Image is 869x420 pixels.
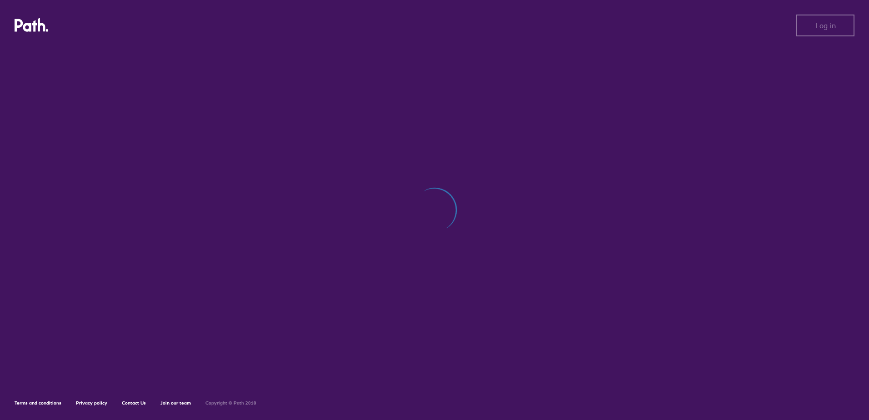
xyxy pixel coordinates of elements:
[205,400,256,406] h6: Copyright © Path 2018
[15,400,61,406] a: Terms and conditions
[815,21,836,30] span: Log in
[122,400,146,406] a: Contact Us
[796,15,854,36] button: Log in
[76,400,107,406] a: Privacy policy
[160,400,191,406] a: Join our team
